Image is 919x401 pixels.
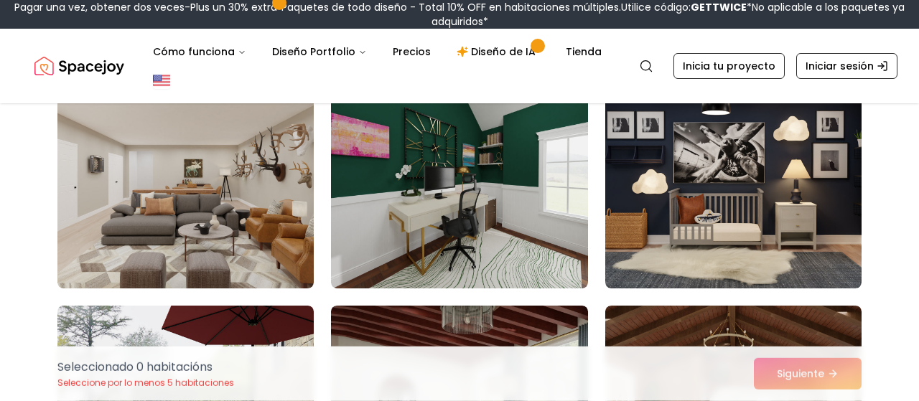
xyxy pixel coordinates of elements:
[796,53,897,79] a: Iniciar sesión
[673,53,785,79] a: Inicia tu proyecto
[153,72,170,89] img: Estados Unidos
[57,59,314,288] img: Habitación de 7
[34,29,885,103] nav: Global
[554,37,613,66] a: Tienda
[381,37,442,66] a: Precios
[141,37,613,66] nav: Principal
[34,52,124,80] img: Logo de Spacejoy
[261,37,378,66] button: Diseño Portfolio
[605,59,862,288] img: Habitación-9
[34,52,124,80] a: Spacejoy
[445,37,551,66] a: Diseño de IA
[57,359,234,376] p: Seleccionado 0 habitación s
[141,37,258,66] button: Cómo funciona
[57,377,234,389] p: Seleccione por lo menos 5 habitaciones
[331,59,587,288] img: Habitación-8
